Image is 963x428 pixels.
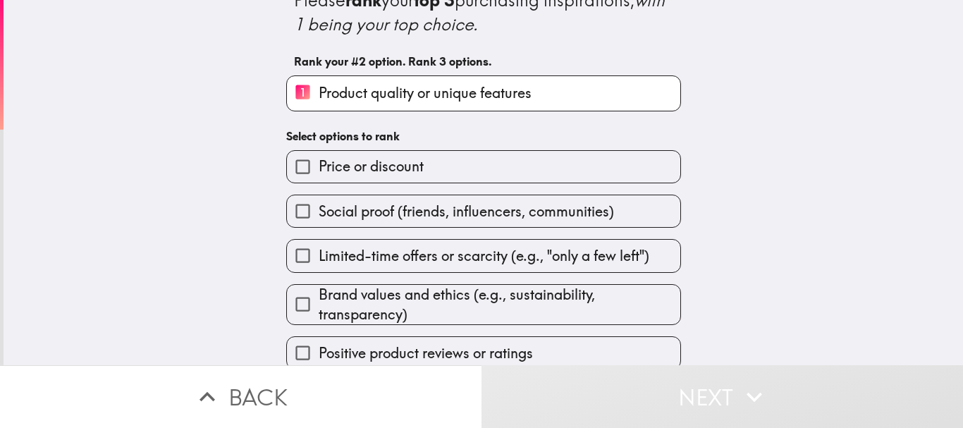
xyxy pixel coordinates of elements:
span: Price or discount [319,157,424,176]
span: Limited-time offers or scarcity (e.g., "only a few left") [319,246,649,266]
span: Product quality or unique features [319,83,532,103]
button: Next [481,365,963,428]
button: 1Product quality or unique features [287,76,680,111]
h6: Select options to rank [286,128,681,144]
h6: Rank your #2 option. Rank 3 options. [294,54,673,69]
button: Positive product reviews or ratings [287,337,680,369]
button: Price or discount [287,151,680,183]
span: Positive product reviews or ratings [319,343,533,363]
button: Brand values and ethics (e.g., sustainability, transparency) [287,285,680,324]
span: Brand values and ethics (e.g., sustainability, transparency) [319,285,680,324]
button: Limited-time offers or scarcity (e.g., "only a few left") [287,240,680,271]
span: Social proof (friends, influencers, communities) [319,202,614,221]
button: Social proof (friends, influencers, communities) [287,195,680,227]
